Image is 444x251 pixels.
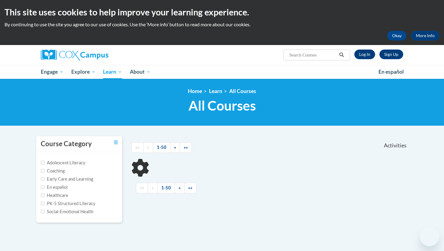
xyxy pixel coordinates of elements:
label: Social-Emotional Health [41,208,93,215]
input: Checkbox for Options [41,210,45,214]
iframe: Button to launch messaging window [420,227,439,246]
a: En español [375,66,408,78]
label: Coaching [41,168,65,174]
a: Learn [99,65,126,79]
span: » [179,185,181,190]
a: Begining [131,142,143,153]
span: En español [378,69,404,75]
a: Learn [209,88,222,94]
a: 1-50 [157,183,175,193]
label: Early Care and Learning [41,176,93,182]
input: Checkbox for Options [41,193,45,197]
a: About [126,65,154,79]
span: «« [135,145,140,150]
a: More Info [411,31,439,40]
p: By continuing to use the site you agree to our use of cookies. Use the ‘More info’ button to read... [5,21,439,28]
label: Adolescent Literacy [41,159,85,166]
a: All Courses [229,88,256,94]
a: Engage [37,65,67,79]
h2: This site uses cookies to help improve your learning experience. [5,6,439,18]
input: Checkbox for Options [41,161,45,165]
span: Explore [71,68,95,76]
img: Cox Campus [41,50,108,60]
span: All Courses [188,98,256,114]
a: Next [175,183,185,193]
a: Register [379,50,403,59]
a: 1-50 [153,142,170,153]
input: Search Courses [289,51,337,59]
a: End [184,183,196,193]
a: Previous [143,142,153,153]
span: Activities [384,142,407,149]
a: Previous [148,183,158,193]
label: Healthcare [41,192,68,199]
span: «« [140,185,144,190]
input: Checkbox for Options [41,169,45,173]
label: En español [41,184,68,191]
span: « [147,145,149,150]
span: » [174,145,176,150]
input: Checkbox for Options [41,201,45,205]
button: Search [337,51,346,59]
span: About [130,68,150,76]
span: »» [184,145,188,150]
span: Engage [41,68,63,76]
div: Main menu [32,65,412,79]
a: Explore [67,65,99,79]
a: Home [188,88,202,94]
h3: Course Category [41,139,92,149]
label: PK-5 Structured Literacy [41,200,95,207]
input: Checkbox for Options [41,185,45,189]
a: Begining [136,183,148,193]
a: End [180,142,192,153]
a: Toggle collapse [114,139,118,146]
a: Cox Campus [41,50,156,60]
span: Learn [103,68,122,76]
span: « [152,185,154,190]
button: Okay [387,31,407,40]
input: Checkbox for Options [41,177,45,181]
a: Log In [354,50,375,59]
a: Next [170,142,180,153]
span: »» [188,185,192,190]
